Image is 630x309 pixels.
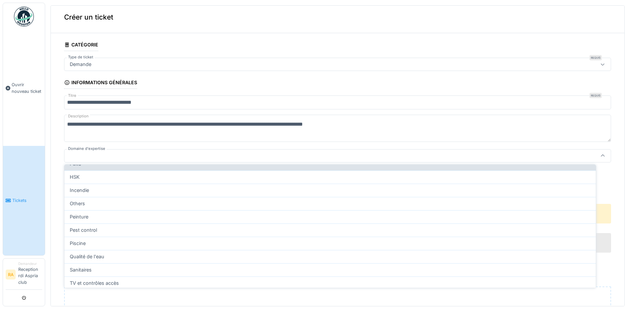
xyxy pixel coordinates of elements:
[18,261,42,266] div: Demandeur
[6,270,16,279] li: RA
[70,173,80,181] span: HSK
[589,93,602,98] div: Requis
[70,187,89,194] span: Incendie
[67,93,78,98] label: Titre
[3,30,45,146] a: Ouvrir nouveau ticket
[70,253,104,260] span: Qualité de l'eau
[6,261,42,290] a: RA DemandeurReception rdi Aspria club
[12,82,42,94] span: Ouvrir nouveau ticket
[64,40,98,51] div: Catégorie
[18,261,42,288] li: Reception rdi Aspria club
[3,146,45,255] a: Tickets
[70,240,86,247] span: Piscine
[70,226,97,234] span: Pest control
[67,112,90,120] label: Description
[589,55,602,60] div: Requis
[70,200,85,207] span: Others
[14,7,34,27] img: Badge_color-CXgf-gQk.svg
[70,266,92,274] span: Sanitaires
[51,1,624,33] div: Créer un ticket
[12,197,42,204] span: Tickets
[70,279,119,287] span: TV et contrôles accès
[67,146,107,152] label: Domaine d'expertise
[67,61,94,68] div: Demande
[67,54,95,60] label: Type de ticket
[70,213,88,220] span: Peinture
[64,78,137,89] div: Informations générales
